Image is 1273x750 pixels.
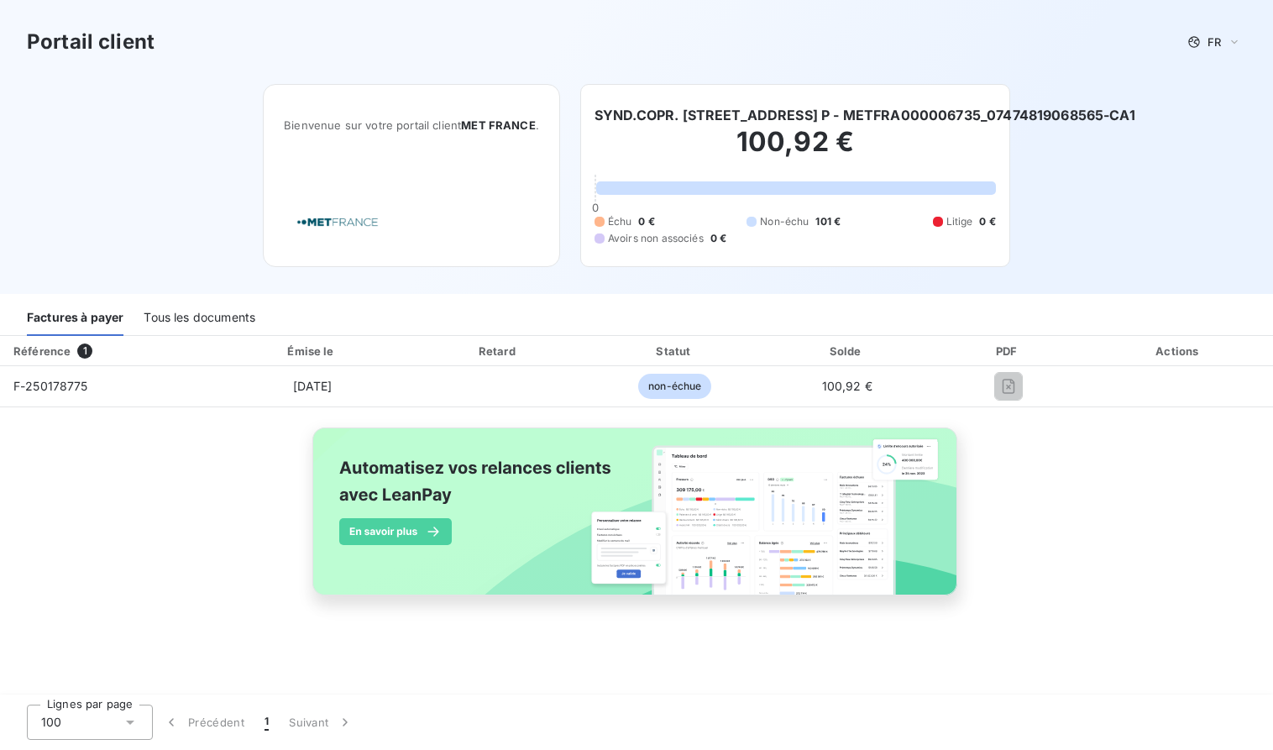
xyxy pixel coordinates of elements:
[935,343,1082,359] div: PDF
[144,301,255,336] div: Tous les documents
[710,231,726,246] span: 0 €
[591,343,758,359] div: Statut
[979,214,995,229] span: 0 €
[608,231,704,246] span: Avoirs non associés
[284,198,391,246] img: Company logo
[595,125,996,176] h2: 100,92 €
[265,714,269,731] span: 1
[592,201,599,214] span: 0
[413,343,584,359] div: Retard
[218,343,406,359] div: Émise le
[595,105,1135,125] h6: SYND.COPR. [STREET_ADDRESS] P - METFRA000006735_07474819068565-CA1
[766,343,929,359] div: Solde
[153,705,254,740] button: Précédent
[27,27,155,57] h3: Portail client
[946,214,973,229] span: Litige
[27,301,123,336] div: Factures à payer
[638,214,654,229] span: 0 €
[815,214,841,229] span: 101 €
[293,379,333,393] span: [DATE]
[822,379,872,393] span: 100,92 €
[13,379,88,393] span: F-250178775
[41,714,61,731] span: 100
[461,118,536,132] span: MET FRANCE
[284,118,539,132] span: Bienvenue sur votre portail client .
[1088,343,1270,359] div: Actions
[297,417,976,624] img: banner
[608,214,632,229] span: Échu
[638,374,711,399] span: non-échue
[254,705,279,740] button: 1
[13,344,71,358] div: Référence
[760,214,809,229] span: Non-échu
[279,705,364,740] button: Suivant
[1208,35,1221,49] span: FR
[77,344,92,359] span: 1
